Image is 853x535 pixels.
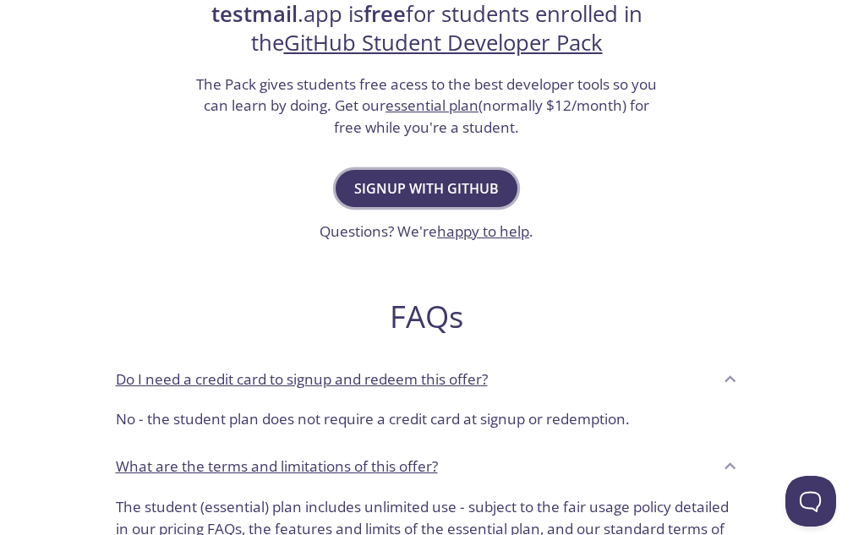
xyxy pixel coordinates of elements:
[116,456,438,478] p: What are the terms and limitations of this offer?
[102,356,752,401] div: Do I need a credit card to signup and redeem this offer?
[194,74,659,139] h3: The Pack gives students free acess to the best developer tools so you can learn by doing. Get our...
[284,28,603,57] a: GitHub Student Developer Pack
[336,170,517,207] button: Signup with GitHub
[102,298,752,336] h2: FAQs
[102,401,752,444] div: Do I need a credit card to signup and redeem this offer?
[102,444,752,489] div: What are the terms and limitations of this offer?
[354,177,499,200] span: Signup with GitHub
[116,408,738,430] p: No - the student plan does not require a credit card at signup or redemption.
[437,221,529,241] a: happy to help
[320,221,533,243] h3: Questions? We're .
[116,368,488,390] p: Do I need a credit card to signup and redeem this offer?
[385,96,478,115] a: essential plan
[785,476,836,527] iframe: Help Scout Beacon - Open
